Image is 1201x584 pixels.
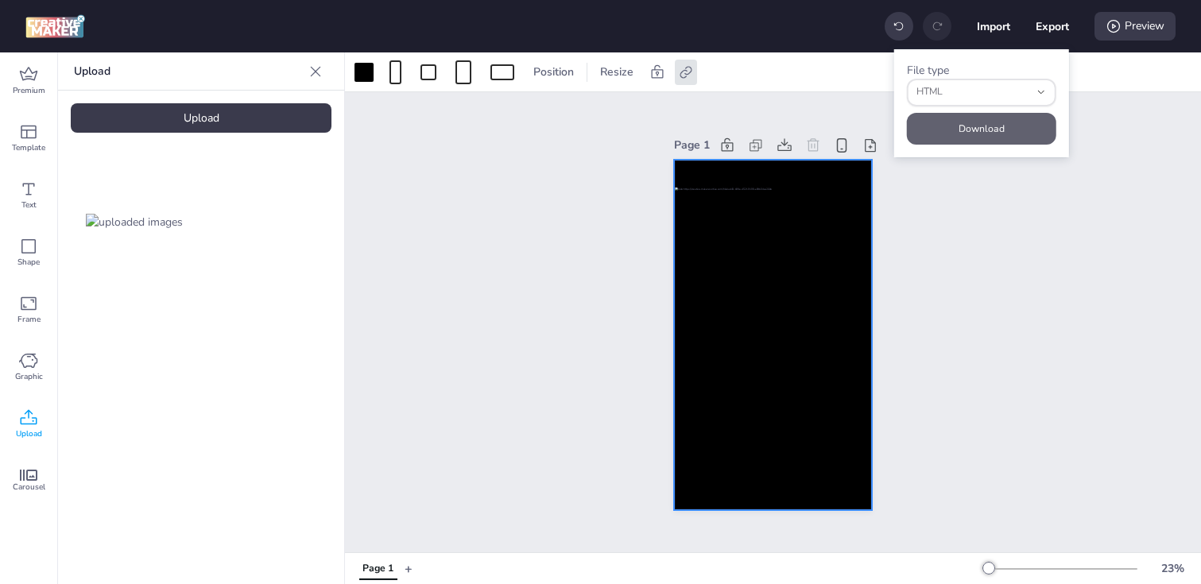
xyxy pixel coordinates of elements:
span: Shape [17,256,40,269]
div: Page 1 [674,137,710,153]
div: Upload [71,103,331,133]
span: Template [12,141,45,154]
button: fileType [907,79,1056,106]
label: File type [907,63,949,78]
div: Tabs [351,555,405,582]
span: Upload [16,427,42,440]
button: + [405,555,413,582]
button: Import [977,10,1010,43]
button: Export [1036,10,1069,43]
span: Resize [597,64,637,80]
span: Position [530,64,577,80]
span: Frame [17,313,41,326]
button: Download [907,113,1056,145]
span: Text [21,199,37,211]
img: uploaded images [86,214,183,230]
img: logo Creative Maker [25,14,85,38]
span: HTML [916,85,1029,99]
div: 23 % [1153,560,1191,577]
span: Graphic [15,370,43,383]
span: Carousel [13,481,45,493]
p: Upload [74,52,303,91]
span: Premium [13,84,45,97]
div: Preview [1094,12,1176,41]
div: Page 1 [362,562,393,576]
